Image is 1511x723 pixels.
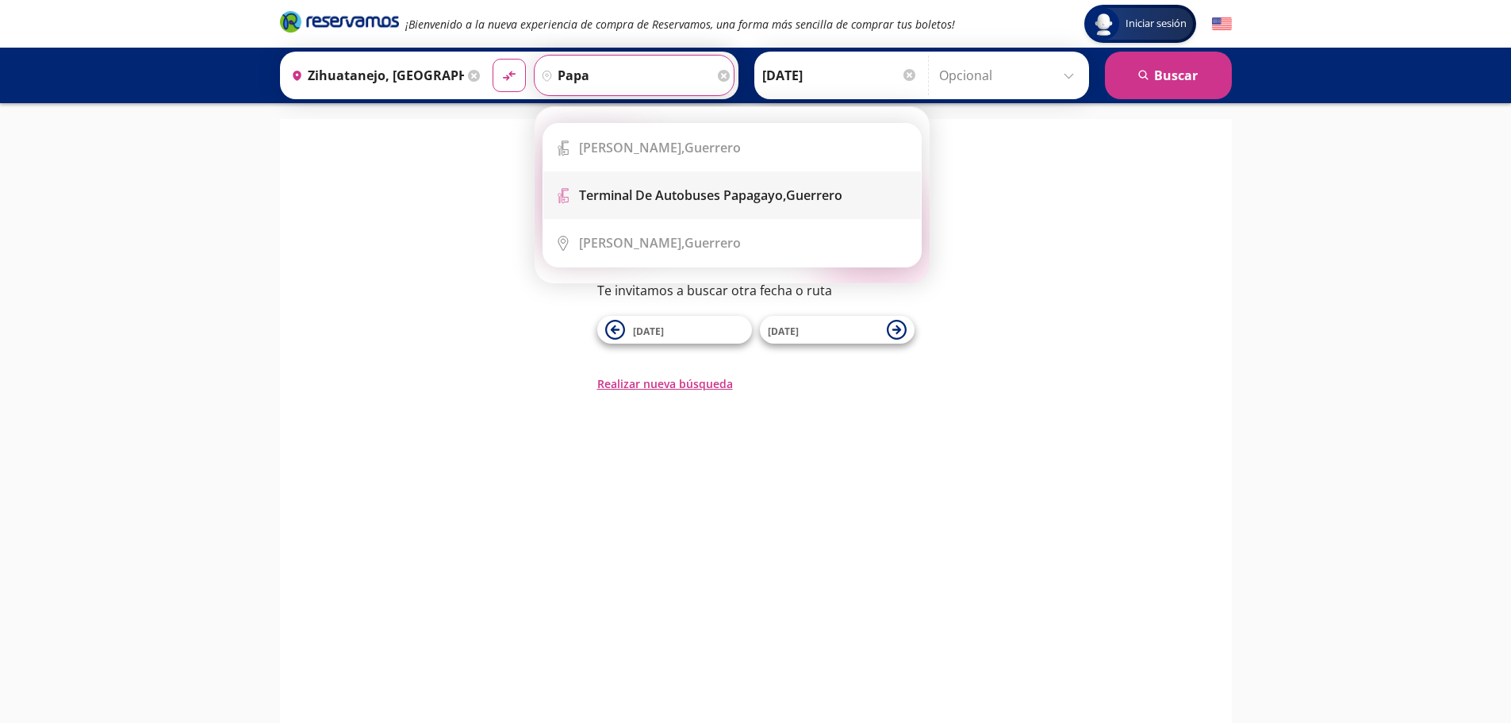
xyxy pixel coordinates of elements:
input: Buscar Origen [285,56,464,95]
button: Buscar [1105,52,1232,99]
div: Guerrero [579,139,741,156]
i: Brand Logo [280,10,399,33]
input: Opcional [939,56,1081,95]
div: Guerrero [579,234,741,252]
em: ¡Bienvenido a la nueva experiencia de compra de Reservamos, una forma más sencilla de comprar tus... [405,17,955,32]
input: Elegir Fecha [762,56,918,95]
p: Te invitamos a buscar otra fecha o ruta [597,281,915,300]
button: English [1212,14,1232,34]
span: [DATE] [633,325,664,338]
span: [DATE] [768,325,799,338]
button: [DATE] [597,316,752,344]
span: Iniciar sesión [1119,16,1193,32]
b: [PERSON_NAME], [579,234,685,252]
button: Realizar nueva búsqueda [597,375,733,392]
div: Guerrero [579,187,842,204]
input: Buscar Destino [535,56,714,95]
b: Terminal de Autobuses Papagayo, [579,187,786,204]
a: Brand Logo [280,10,399,38]
button: [DATE] [760,316,915,344]
b: [PERSON_NAME], [579,139,685,156]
